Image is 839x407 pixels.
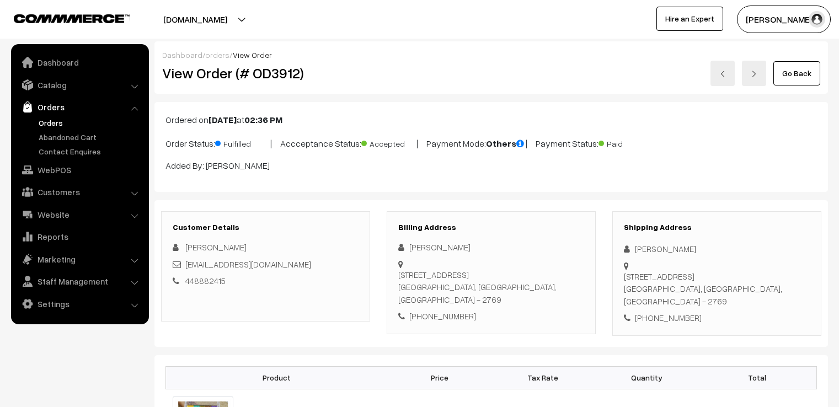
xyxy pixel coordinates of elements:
[737,6,831,33] button: [PERSON_NAME]
[624,243,810,255] div: [PERSON_NAME]
[656,7,723,31] a: Hire an Expert
[14,52,145,72] a: Dashboard
[698,366,817,389] th: Total
[14,11,110,24] a: COMMMERCE
[398,269,584,306] div: [STREET_ADDRESS] [GEOGRAPHIC_DATA], [GEOGRAPHIC_DATA], [GEOGRAPHIC_DATA] - 2769
[398,241,584,254] div: [PERSON_NAME]
[165,159,817,172] p: Added By: [PERSON_NAME]
[162,50,202,60] a: Dashboard
[209,114,237,125] b: [DATE]
[486,138,526,149] b: Others
[36,131,145,143] a: Abandoned Cart
[162,65,371,82] h2: View Order (# OD3912)
[624,312,810,324] div: [PHONE_NUMBER]
[185,259,311,269] a: [EMAIL_ADDRESS][DOMAIN_NAME]
[388,366,491,389] th: Price
[215,135,270,149] span: Fulfilled
[162,49,820,61] div: / /
[14,14,130,23] img: COMMMERCE
[233,50,272,60] span: View Order
[595,366,698,389] th: Quantity
[36,117,145,128] a: Orders
[773,61,820,85] a: Go Back
[398,223,584,232] h3: Billing Address
[14,97,145,117] a: Orders
[166,366,388,389] th: Product
[36,146,145,157] a: Contact Enquires
[14,75,145,95] a: Catalog
[624,270,810,308] div: [STREET_ADDRESS] [GEOGRAPHIC_DATA], [GEOGRAPHIC_DATA], [GEOGRAPHIC_DATA] - 2769
[173,223,359,232] h3: Customer Details
[14,271,145,291] a: Staff Management
[491,366,595,389] th: Tax Rate
[361,135,416,149] span: Accepted
[598,135,654,149] span: Paid
[185,276,226,286] a: 448882415‬
[14,182,145,202] a: Customers
[14,249,145,269] a: Marketing
[14,160,145,180] a: WebPOS
[165,113,817,126] p: Ordered on at
[398,310,584,323] div: [PHONE_NUMBER]
[185,242,247,252] span: [PERSON_NAME]
[624,223,810,232] h3: Shipping Address
[809,11,825,28] img: user
[14,227,145,247] a: Reports
[244,114,282,125] b: 02:36 PM
[14,205,145,224] a: Website
[14,294,145,314] a: Settings
[165,135,817,150] p: Order Status: | Accceptance Status: | Payment Mode: | Payment Status:
[751,71,757,77] img: right-arrow.png
[719,71,726,77] img: left-arrow.png
[205,50,229,60] a: orders
[125,6,266,33] button: [DOMAIN_NAME]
